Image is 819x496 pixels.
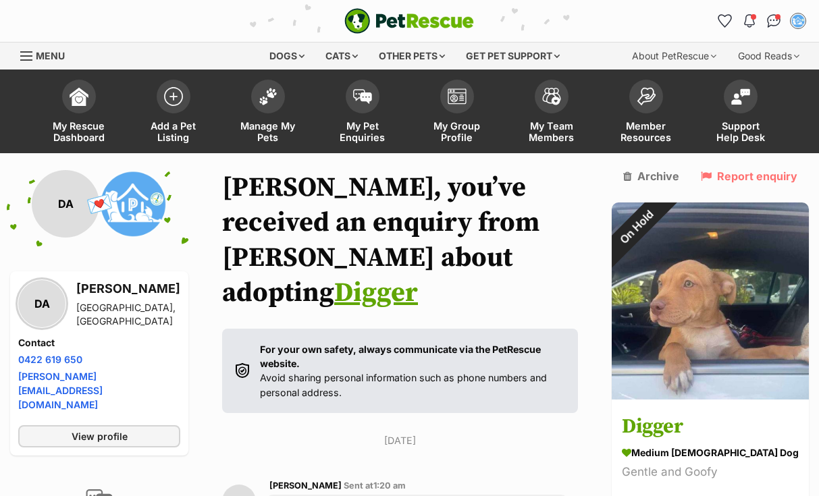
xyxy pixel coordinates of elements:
[344,480,406,491] span: Sent at
[315,73,410,153] a: My Pet Enquiries
[238,120,298,143] span: Manage My Pets
[787,10,809,32] button: My account
[637,87,656,105] img: member-resources-icon-8e73f808a243e03378d46382f2149f9095a855e16c252ad45f914b54edf8863c.svg
[72,429,128,443] span: View profile
[260,342,564,399] p: Avoid sharing personal information such as phone numbers and personal address.
[18,425,180,447] a: View profile
[623,170,679,182] a: Archive
[316,43,367,70] div: Cats
[353,89,372,104] img: pet-enquiries-icon-7e3ad2cf08bfb03b45e93fb7055b45f3efa6380592205ae92323e6603595dc1f.svg
[714,10,809,32] ul: Account quick links
[20,43,74,67] a: Menu
[731,88,750,105] img: help-desk-icon-fdf02630f3aa405de69fd3d07c3f3aa587a6932b1a1747fa1d2bba05be0121f9.svg
[18,354,82,365] a: 0422 619 650
[693,73,788,153] a: Support Help Desk
[36,50,65,61] span: Menu
[344,8,474,34] a: PetRescue
[612,389,809,402] a: On Hold
[701,170,797,182] a: Report enquiry
[332,120,393,143] span: My Pet Enquiries
[221,73,315,153] a: Manage My Pets
[622,446,799,460] div: medium [DEMOGRAPHIC_DATA] Dog
[259,88,278,105] img: manage-my-pets-icon-02211641906a0b7f246fdf0571729dbe1e7629f14944591b6c1af311fb30b64b.svg
[521,120,582,143] span: My Team Members
[622,412,799,443] h3: Digger
[427,120,487,143] span: My Group Profile
[143,120,204,143] span: Add a Pet Listing
[260,43,314,70] div: Dogs
[599,73,693,153] a: Member Resources
[593,184,680,271] div: On Hold
[729,43,809,70] div: Good Reads
[616,120,677,143] span: Member Resources
[222,170,578,310] h1: [PERSON_NAME], you’ve received an enquiry from [PERSON_NAME] about adopting
[164,87,183,106] img: add-pet-listing-icon-0afa8454b4691262ce3f59096e99ab1cd57d4a30225e0717b998d2c9b9846f56.svg
[373,480,406,491] span: 1:20 am
[410,73,504,153] a: My Group Profile
[99,170,167,238] img: Pyrenees Animal Rescue profile pic
[744,14,755,28] img: notifications-46538b983faf8c2785f20acdc204bb7945ddae34d4c08c2a6579f10ce5e182be.svg
[260,343,541,369] strong: For your own safety, always communicate via the PetRescue website.
[32,73,126,153] a: My Rescue Dashboard
[18,370,103,410] a: [PERSON_NAME][EMAIL_ADDRESS][DOMAIN_NAME]
[369,43,454,70] div: Other pets
[767,14,781,28] img: chat-41dd97257d64d25036548639549fe6c8038ab92f7586957e7f3b1b290dea8141.svg
[269,480,342,491] span: [PERSON_NAME]
[70,87,88,106] img: dashboard-icon-eb2f2d2d3e046f16d808141f083e7271f6b2e854fb5c12c21221c1fb7104beca.svg
[76,279,180,298] h3: [PERSON_NAME]
[456,43,569,70] div: Get pet support
[334,276,418,310] a: Digger
[84,190,115,219] span: 💌
[504,73,599,153] a: My Team Members
[344,8,474,34] img: logo-e224e6f780fb5917bec1dbf3a21bbac754714ae5b6737aabdf751b685950b380.svg
[622,464,799,482] div: Gentle and Goofy
[448,88,467,105] img: group-profile-icon-3fa3cf56718a62981997c0bc7e787c4b2cf8bcc04b72c1350f741eb67cf2f40e.svg
[612,202,809,399] img: Digger
[18,336,180,350] h4: Contact
[49,120,109,143] span: My Rescue Dashboard
[623,43,726,70] div: About PetRescue
[76,301,180,328] div: [GEOGRAPHIC_DATA], [GEOGRAPHIC_DATA]
[542,88,561,105] img: team-members-icon-5396bd8760b3fe7c0b43da4ab00e1e3bb1a5d9ba89233759b79545d2d3fc5d0d.svg
[222,433,578,447] p: [DATE]
[791,14,805,28] img: susan bullen profile pic
[710,120,771,143] span: Support Help Desk
[32,170,99,238] div: DA
[763,10,785,32] a: Conversations
[18,280,65,327] div: DA
[739,10,760,32] button: Notifications
[714,10,736,32] a: Favourites
[126,73,221,153] a: Add a Pet Listing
